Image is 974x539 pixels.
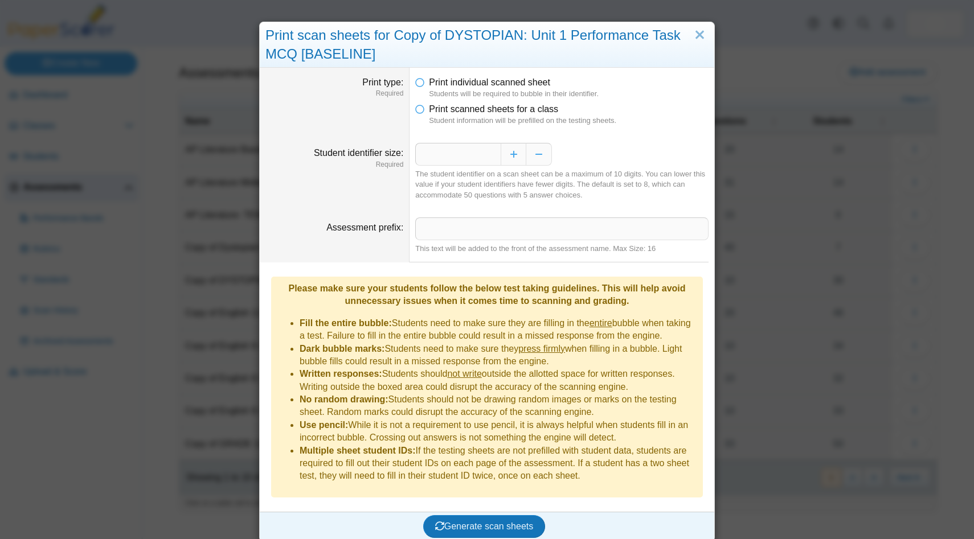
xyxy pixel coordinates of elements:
[429,89,709,99] dfn: Students will be required to bubble in their identifier.
[300,446,416,455] b: Multiple sheet student IDs:
[300,343,697,368] li: Students need to make sure they when filling in a bubble. Light bubble fills could result in a mi...
[300,317,697,343] li: Students need to make sure they are filling in the bubble when taking a test. Failure to fill in ...
[265,160,403,170] dfn: Required
[526,143,552,166] button: Decrease
[518,344,565,353] u: press firmly
[447,369,481,378] u: not write
[501,143,526,166] button: Increase
[326,223,403,232] label: Assessment prefix
[300,394,388,404] b: No random drawing:
[300,369,382,378] b: Written responses:
[300,368,697,393] li: Students should outside the allotted space for written responses. Writing outside the boxed area ...
[423,515,546,538] button: Generate scan sheets
[429,77,550,87] span: Print individual scanned sheet
[435,521,534,531] span: Generate scan sheets
[415,244,709,254] div: This text will be added to the front of the assessment name. Max Size: 16
[288,283,685,306] b: Please make sure your students follow the below test taking guidelines. This will help avoid unne...
[300,420,348,430] b: Use pencil:
[265,89,403,98] dfn: Required
[429,104,558,114] span: Print scanned sheets for a class
[260,22,714,68] div: Print scan sheets for Copy of DYSTOPIAN: Unit 1 Performance Task MCQ [BASELINE]
[300,419,697,445] li: While it is not a requirement to use pencil, it is always helpful when students fill in an incorr...
[415,169,709,200] div: The student identifier on a scan sheet can be a maximum of 10 digits. You can lower this value if...
[314,148,403,158] label: Student identifier size
[300,318,392,328] b: Fill the entire bubble:
[691,26,709,45] a: Close
[300,393,697,419] li: Students should not be drawing random images or marks on the testing sheet. Random marks could di...
[429,116,709,126] dfn: Student information will be prefilled on the testing sheets.
[300,445,697,483] li: If the testing sheets are not prefilled with student data, students are required to fill out thei...
[362,77,403,87] label: Print type
[300,344,384,353] b: Dark bubble marks:
[590,318,612,328] u: entire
